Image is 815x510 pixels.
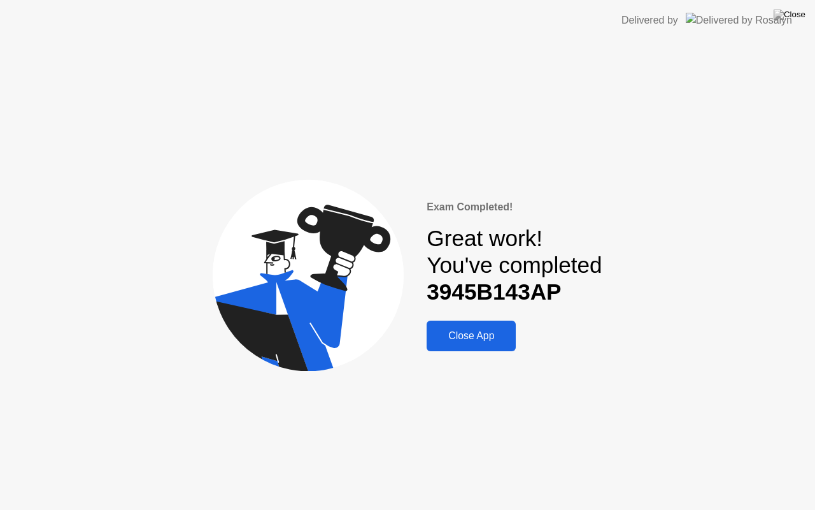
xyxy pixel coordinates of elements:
div: Exam Completed! [427,200,602,215]
button: Close App [427,321,516,351]
div: Delivered by [621,13,678,28]
img: Close [774,10,805,20]
div: Great work! You've completed [427,225,602,306]
b: 3945B143AP [427,279,561,304]
img: Delivered by Rosalyn [686,13,792,27]
div: Close App [430,330,512,342]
